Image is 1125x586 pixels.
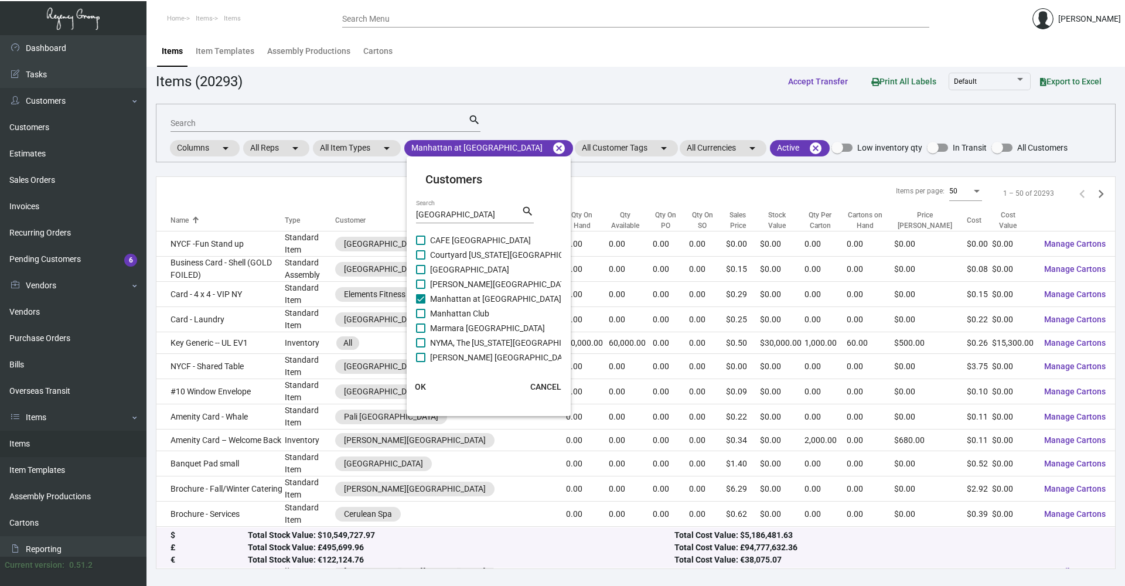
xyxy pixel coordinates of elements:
span: [GEOGRAPHIC_DATA] [430,263,509,277]
span: Marmara [GEOGRAPHIC_DATA] [430,321,545,335]
mat-card-title: Customers [425,171,552,188]
span: Manhattan Club [430,306,489,321]
span: Courtyard [US_STATE][GEOGRAPHIC_DATA] UES [430,248,605,262]
span: [PERSON_NAME][GEOGRAPHIC_DATA] [430,277,572,291]
button: OK [402,376,439,397]
span: NYMA, The [US_STATE][GEOGRAPHIC_DATA], [GEOGRAPHIC_DATA] [430,336,674,350]
button: CANCEL [521,376,571,397]
span: OK [415,382,426,391]
span: CANCEL [530,382,561,391]
span: CAFE [GEOGRAPHIC_DATA] [430,233,531,247]
span: [PERSON_NAME] [GEOGRAPHIC_DATA] [430,350,574,364]
div: Current version: [5,559,64,571]
span: Manhattan at [GEOGRAPHIC_DATA] [430,292,561,306]
mat-icon: search [521,205,534,219]
div: 0.51.2 [69,559,93,571]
